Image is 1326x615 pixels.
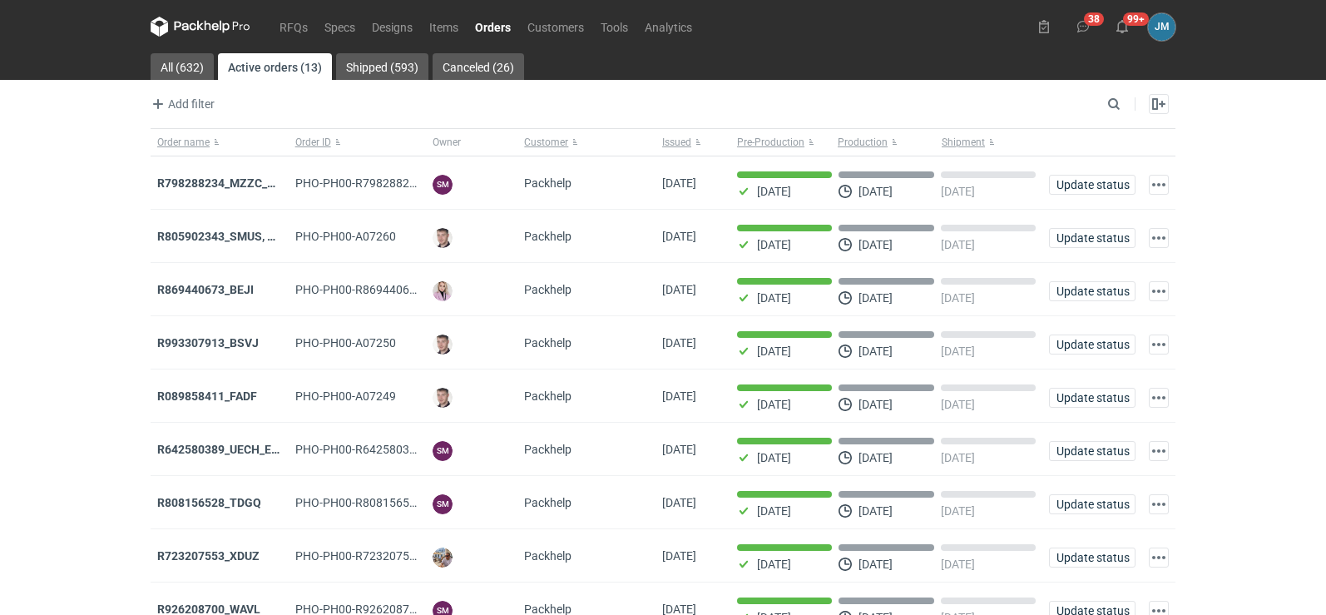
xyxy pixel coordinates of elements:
[941,451,975,464] p: [DATE]
[295,389,396,403] span: PHO-PH00-A07249
[433,281,453,301] img: Klaudia Wiśniewska
[364,17,421,37] a: Designs
[1056,552,1128,563] span: Update status
[524,389,571,403] span: Packhelp
[433,494,453,514] figcaption: SM
[433,175,453,195] figcaption: SM
[1149,388,1169,408] button: Actions
[941,345,975,358] p: [DATE]
[1109,13,1136,40] button: 99+
[858,451,893,464] p: [DATE]
[662,443,696,456] span: 18/09/2025
[524,230,571,243] span: Packhelp
[524,283,571,296] span: Packhelp
[1049,175,1136,195] button: Update status
[157,496,261,509] strong: R808156528_TDGQ
[941,558,975,571] p: [DATE]
[662,389,696,403] span: 18/09/2025
[316,17,364,37] a: Specs
[757,185,791,198] p: [DATE]
[336,53,428,80] a: Shipped (593)
[295,549,457,563] span: PHO-PH00-R723207553_XDUZ
[157,176,298,190] a: R798288234_MZZC_YZOD
[289,129,427,156] button: Order ID
[151,17,250,37] svg: Packhelp Pro
[1056,339,1128,350] span: Update status
[1149,548,1169,568] button: Actions
[1056,285,1128,297] span: Update status
[157,230,297,243] strong: R805902343_SMUS, XBDT
[1149,441,1169,461] button: Actions
[433,53,524,80] a: Canceled (26)
[636,17,700,37] a: Analytics
[157,283,254,296] a: R869440673_BEJI
[295,336,396,350] span: PHO-PH00-A07250
[737,136,804,149] span: Pre-Production
[295,136,331,149] span: Order ID
[467,17,519,37] a: Orders
[757,291,791,305] p: [DATE]
[295,230,396,243] span: PHO-PH00-A07260
[858,558,893,571] p: [DATE]
[938,129,1042,156] button: Shipment
[1056,179,1128,191] span: Update status
[757,238,791,251] p: [DATE]
[147,94,215,114] button: Add filter
[1149,175,1169,195] button: Actions
[1056,232,1128,244] span: Update status
[1149,335,1169,355] button: Actions
[524,176,571,190] span: Packhelp
[295,443,489,456] span: PHO-PH00-R642580389_UECH_ESJL
[519,17,592,37] a: Customers
[218,53,332,80] a: Active orders (13)
[662,549,696,563] span: 16/09/2025
[941,398,975,411] p: [DATE]
[834,129,938,156] button: Production
[730,129,834,156] button: Pre-Production
[433,548,453,568] img: Michał Palasek
[1149,281,1169,301] button: Actions
[1056,498,1128,510] span: Update status
[517,129,656,156] button: Customer
[941,238,975,251] p: [DATE]
[524,336,571,350] span: Packhelp
[1148,13,1175,41] div: Joanna Myślak
[148,94,215,114] span: Add filter
[295,496,458,509] span: PHO-PH00-R808156528_TDGQ
[1049,548,1136,568] button: Update status
[757,398,791,411] p: [DATE]
[662,283,696,296] span: 19/09/2025
[157,443,292,456] a: R642580389_UECH_ESJL
[433,388,453,408] img: Maciej Sikora
[1056,445,1128,457] span: Update status
[157,389,257,403] a: R089858411_FADF
[941,504,975,518] p: [DATE]
[433,228,453,248] img: Maciej Sikora
[858,185,893,198] p: [DATE]
[157,336,259,350] a: R993307913_BSVJ
[157,549,260,563] a: R723207553_XDUZ
[1148,13,1175,41] button: JM
[858,291,893,305] p: [DATE]
[1049,441,1136,461] button: Update status
[1056,392,1128,404] span: Update status
[942,136,985,149] span: Shipment
[1149,494,1169,514] button: Actions
[1070,13,1096,40] button: 38
[858,504,893,518] p: [DATE]
[858,238,893,251] p: [DATE]
[524,496,571,509] span: Packhelp
[271,17,316,37] a: RFQs
[1104,94,1157,114] input: Search
[757,451,791,464] p: [DATE]
[662,496,696,509] span: 17/09/2025
[295,176,492,190] span: PHO-PH00-R798288234_MZZC_YZOD
[433,335,453,355] img: Maciej Sikora
[757,558,791,571] p: [DATE]
[1149,228,1169,248] button: Actions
